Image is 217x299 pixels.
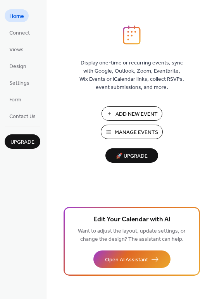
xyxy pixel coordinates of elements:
[9,29,30,37] span: Connect
[105,256,148,264] span: Open AI Assistant
[5,43,28,56] a: Views
[5,59,31,72] a: Design
[9,79,29,87] span: Settings
[79,59,184,92] span: Display one-time or recurring events, sync with Google, Outlook, Zoom, Eventbrite, Wix Events or ...
[9,46,24,54] span: Views
[78,226,186,245] span: Want to adjust the layout, update settings, or change the design? The assistant can help.
[5,134,40,149] button: Upgrade
[9,63,26,71] span: Design
[102,106,162,121] button: Add New Event
[9,113,36,121] span: Contact Us
[123,25,141,45] img: logo_icon.svg
[5,93,26,106] a: Form
[115,129,158,137] span: Manage Events
[5,110,40,122] a: Contact Us
[9,96,21,104] span: Form
[5,9,29,22] a: Home
[9,12,24,21] span: Home
[5,26,34,39] a: Connect
[105,148,158,163] button: 🚀 Upgrade
[10,138,34,146] span: Upgrade
[93,250,170,268] button: Open AI Assistant
[5,76,34,89] a: Settings
[101,125,163,139] button: Manage Events
[93,214,170,225] span: Edit Your Calendar with AI
[110,151,153,162] span: 🚀 Upgrade
[115,110,158,118] span: Add New Event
